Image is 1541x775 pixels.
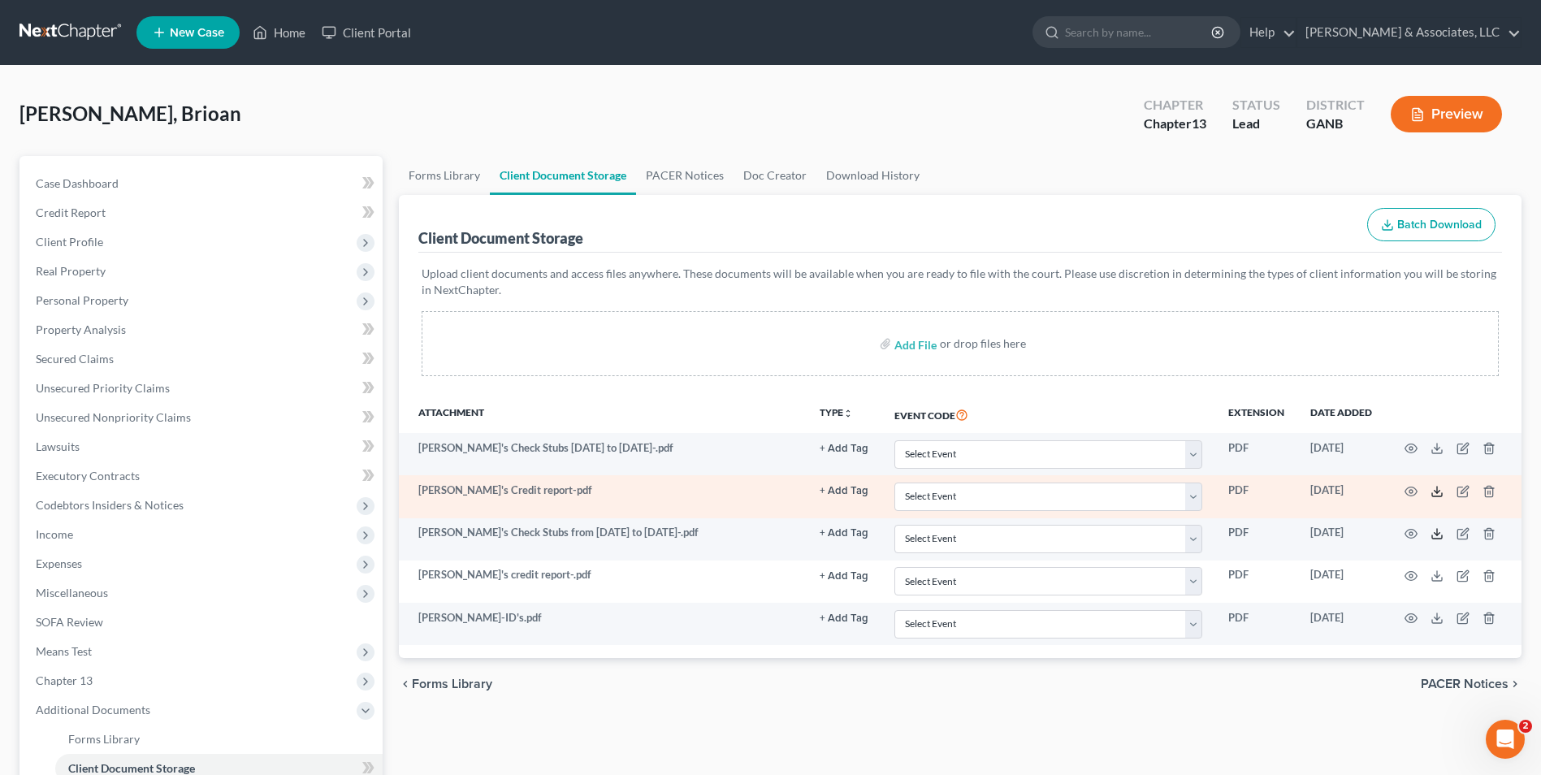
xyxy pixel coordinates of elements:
a: SOFA Review [23,608,383,637]
td: [DATE] [1297,475,1385,517]
a: + Add Tag [820,483,868,498]
span: 2 [1519,720,1532,733]
iframe: Intercom live chat [1486,720,1525,759]
span: 13 [1192,115,1206,131]
span: Income [36,527,73,541]
div: GANB [1306,115,1365,133]
td: [PERSON_NAME]-ID's.pdf [399,603,806,645]
td: PDF [1215,561,1297,603]
span: New Case [170,27,224,39]
span: PACER Notices [1421,678,1509,691]
td: [PERSON_NAME]'s Check Stubs [DATE] to [DATE]-.pdf [399,433,806,475]
td: [PERSON_NAME]'s credit report-.pdf [399,561,806,603]
span: Codebtors Insiders & Notices [36,498,184,512]
td: [DATE] [1297,603,1385,645]
button: + Add Tag [820,571,868,582]
span: Batch Download [1397,218,1482,232]
div: Chapter [1144,96,1206,115]
a: Forms Library [399,156,490,195]
button: Preview [1391,96,1502,132]
td: PDF [1215,603,1297,645]
span: Chapter 13 [36,673,93,687]
button: + Add Tag [820,444,868,454]
div: or drop files here [940,336,1026,352]
button: + Add Tag [820,528,868,539]
a: + Add Tag [820,440,868,456]
input: Search by name... [1065,17,1214,47]
td: [DATE] [1297,433,1385,475]
td: [DATE] [1297,518,1385,561]
a: Client Portal [314,18,419,47]
td: PDF [1215,433,1297,475]
span: Client Document Storage [68,761,195,775]
span: Secured Claims [36,352,114,366]
button: Batch Download [1367,208,1496,242]
button: + Add Tag [820,486,868,496]
a: Forms Library [55,725,383,754]
p: Upload client documents and access files anywhere. These documents will be available when you are... [422,266,1499,298]
span: Unsecured Nonpriority Claims [36,410,191,424]
a: Lawsuits [23,432,383,461]
span: Credit Report [36,206,106,219]
a: Case Dashboard [23,169,383,198]
span: Lawsuits [36,439,80,453]
span: Property Analysis [36,323,126,336]
span: Forms Library [68,732,140,746]
a: [PERSON_NAME] & Associates, LLC [1297,18,1521,47]
th: Event Code [881,396,1215,433]
div: District [1306,96,1365,115]
span: Client Profile [36,235,103,249]
div: Client Document Storage [418,228,583,248]
a: Download History [816,156,929,195]
span: Unsecured Priority Claims [36,381,170,395]
span: Real Property [36,264,106,278]
button: chevron_left Forms Library [399,678,492,691]
a: Client Document Storage [490,156,636,195]
a: + Add Tag [820,567,868,582]
div: Status [1232,96,1280,115]
span: Executory Contracts [36,469,140,483]
i: chevron_right [1509,678,1522,691]
a: Credit Report [23,198,383,227]
span: Personal Property [36,293,128,307]
td: PDF [1215,475,1297,517]
i: chevron_left [399,678,412,691]
span: Means Test [36,644,92,658]
a: Help [1241,18,1296,47]
span: Miscellaneous [36,586,108,600]
a: Unsecured Nonpriority Claims [23,403,383,432]
div: Chapter [1144,115,1206,133]
button: TYPEunfold_more [820,408,853,418]
a: + Add Tag [820,610,868,626]
span: Forms Library [412,678,492,691]
td: PDF [1215,518,1297,561]
a: Property Analysis [23,315,383,344]
a: Secured Claims [23,344,383,374]
a: Home [245,18,314,47]
td: [PERSON_NAME]'s Credit report-pdf [399,475,806,517]
td: [PERSON_NAME]'s Check Stubs from [DATE] to [DATE]-.pdf [399,518,806,561]
th: Extension [1215,396,1297,433]
div: Lead [1232,115,1280,133]
span: Additional Documents [36,703,150,717]
span: SOFA Review [36,615,103,629]
a: + Add Tag [820,525,868,540]
button: PACER Notices chevron_right [1421,678,1522,691]
th: Attachment [399,396,806,433]
span: [PERSON_NAME], Brioan [19,102,241,125]
button: + Add Tag [820,613,868,624]
th: Date added [1297,396,1385,433]
a: Doc Creator [734,156,816,195]
td: [DATE] [1297,561,1385,603]
a: Unsecured Priority Claims [23,374,383,403]
i: unfold_more [843,409,853,418]
a: PACER Notices [636,156,734,195]
span: Case Dashboard [36,176,119,190]
span: Expenses [36,556,82,570]
a: Executory Contracts [23,461,383,491]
